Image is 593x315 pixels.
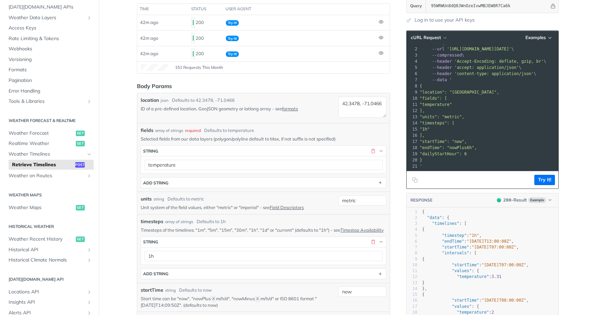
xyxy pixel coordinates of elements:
[9,151,85,158] span: Weather Timelines
[457,274,489,279] span: "temperature"
[457,310,489,315] span: "temperature"
[407,239,417,244] div: 6
[370,148,376,154] button: Delete
[420,139,467,144] span: "startTime": "now",
[5,13,94,23] a: Weather Data LayersShow subpages for Weather Data Layers
[432,77,447,82] span: --data
[165,287,176,293] div: string
[256,297,259,302] span: X
[481,298,526,303] span: "[DATE]T08:00:00Z"
[407,221,417,227] div: 3
[204,127,254,134] div: Defaults to temperature
[407,120,418,126] div: 14
[407,83,418,89] div: 8
[270,205,304,210] a: Field Descriptors
[5,128,94,138] a: Weather Forecastget
[420,71,536,76] span: \
[407,151,418,157] div: 19
[407,101,418,108] div: 11
[9,257,85,264] span: Historical Climate Normals
[5,65,94,75] a: Formats
[5,287,94,297] a: Locations APIShow subpages for Locations API
[422,239,514,244] span: : ,
[422,298,529,303] span: : ,
[422,209,425,214] span: {
[143,271,168,276] div: ADD string
[165,219,193,225] div: array of strings
[5,23,94,33] a: Access Keys
[432,53,462,58] span: --compressed
[407,126,418,132] div: 15
[422,280,425,285] span: }
[420,133,425,138] span: ],
[86,152,92,157] button: Hide subpages for Weather Timelines
[5,234,94,244] a: Weather Recent Historyget
[9,4,92,11] span: [DATE][DOMAIN_NAME] APIs
[420,102,452,107] span: "temperature"
[141,136,386,142] p: Selected fields from our data layers (polygon/polyline default to Max, if not suffix is not speci...
[407,163,418,169] div: 21
[340,227,384,233] a: Timestep Availability
[503,197,527,204] div: - Result
[5,149,94,159] a: Weather TimelinesHide subpages for Weather Timelines
[422,221,467,226] span: : [
[407,132,418,138] div: 16
[5,203,94,213] a: Weather Mapsget
[9,160,94,170] a: Retrieve Timelinespost
[503,197,511,203] span: 200
[407,89,418,95] div: 9
[481,263,526,267] span: "[DATE]T07:00:00Z"
[143,180,168,185] div: ADD string
[420,114,464,119] span: "units": "metric",
[491,274,501,279] span: 3.31
[420,47,514,51] span: \
[141,127,153,134] span: fields
[407,209,417,215] div: 1
[137,82,172,90] div: Body Params
[141,218,163,225] span: timesteps
[407,52,418,58] div: 3
[415,16,475,24] a: Log in to use your API keys
[407,108,418,114] div: 12
[422,292,425,297] span: {
[407,292,417,298] div: 15
[528,197,546,203] span: Example
[420,152,467,156] span: "dailyStartHour": 6
[167,196,204,203] div: Defaults to metric
[5,171,94,181] a: Weather on RoutesShow subpages for Weather on Routes
[452,298,479,303] span: "startTime"
[432,65,452,70] span: --header
[226,36,239,41] span: Try It!
[432,221,459,226] span: "timelines"
[191,48,220,60] div: 200
[5,34,94,44] a: Rate Limiting & Tokens
[141,287,163,294] label: startTime
[141,64,168,71] canvas: Line Graph
[223,4,376,15] th: user agent
[191,17,220,28] div: 200
[141,237,386,247] button: string
[9,56,92,63] span: Versioning
[282,106,298,111] a: formats
[420,84,422,88] span: {
[422,310,494,315] span: :
[407,262,417,268] div: 10
[450,77,452,82] span: '
[141,146,386,156] button: string
[497,198,501,202] span: 200
[338,97,386,118] textarea: 42.3478, -71.0466
[422,257,425,262] span: {
[9,66,92,73] span: Formats
[491,310,494,315] span: 2
[469,233,479,238] span: "1h"
[422,227,425,232] span: {
[422,274,501,279] span: :
[9,77,92,84] span: Pagination
[378,148,384,154] button: Hide
[420,127,430,132] span: "1h"
[9,88,92,95] span: Error Handling
[432,71,452,76] span: --header
[9,140,74,147] span: Realtime Weather
[143,239,158,244] div: string
[452,304,472,309] span: "values"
